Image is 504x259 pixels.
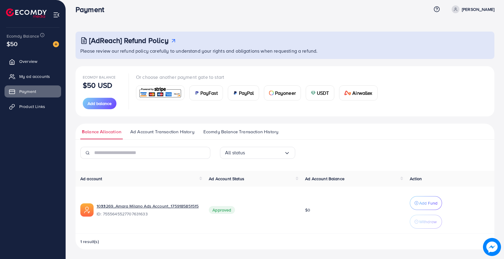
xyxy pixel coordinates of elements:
[97,203,199,209] a: 1033269_Amara Milano Ads Account_1759185851515
[269,91,274,95] img: card
[83,75,116,80] span: Ecomdy Balance
[410,196,442,210] button: Add Fund
[83,98,116,109] button: Add balance
[239,89,254,97] span: PayPal
[5,55,61,67] a: Overview
[136,73,382,81] p: Or choose another payment gate to start
[220,147,295,159] div: Search for option
[130,128,194,135] span: Ad Account Transaction History
[228,85,259,100] a: cardPayPal
[483,238,501,256] img: image
[6,8,47,18] img: logo
[200,89,218,97] span: PayFast
[76,5,109,14] h3: Payment
[306,85,334,100] a: cardUSDT
[7,39,17,48] span: $50
[317,89,329,97] span: USDT
[80,47,491,54] p: Please review our refund policy carefully to understand your rights and obligations when requesti...
[97,203,199,217] div: <span class='underline'>1033269_Amara Milano Ads Account_1759185851515</span></br>755564552770763...
[5,85,61,97] a: Payment
[233,91,238,95] img: card
[19,73,50,79] span: My ad accounts
[194,91,199,95] img: card
[419,218,437,225] p: Withdraw
[5,70,61,82] a: My ad accounts
[19,88,36,94] span: Payment
[462,6,494,13] p: [PERSON_NAME]
[264,85,301,100] a: cardPayoneer
[189,85,223,100] a: cardPayFast
[305,207,310,213] span: $0
[419,199,438,207] p: Add Fund
[80,203,94,217] img: ic-ads-acc.e4c84228.svg
[82,128,121,135] span: Balance Allocation
[53,11,60,18] img: menu
[344,91,351,95] img: card
[80,239,99,245] span: 1 result(s)
[410,215,442,229] button: Withdraw
[225,148,245,157] span: All status
[245,148,284,157] input: Search for option
[138,86,182,99] img: card
[97,211,199,217] span: ID: 7555645527707631633
[203,128,278,135] span: Ecomdy Balance Transaction History
[209,176,244,182] span: Ad Account Status
[53,41,59,47] img: image
[305,176,345,182] span: Ad Account Balance
[89,36,169,45] h3: [AdReach] Refund Policy
[19,103,45,109] span: Product Links
[311,91,316,95] img: card
[7,33,39,39] span: Ecomdy Balance
[136,85,184,100] a: card
[83,82,112,89] p: $50 USD
[80,176,102,182] span: Ad account
[339,85,378,100] a: cardAirwallex
[5,100,61,113] a: Product Links
[19,58,37,64] span: Overview
[88,100,112,106] span: Add balance
[275,89,296,97] span: Payoneer
[449,5,494,13] a: [PERSON_NAME]
[410,176,422,182] span: Action
[352,89,372,97] span: Airwallex
[209,206,235,214] span: Approved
